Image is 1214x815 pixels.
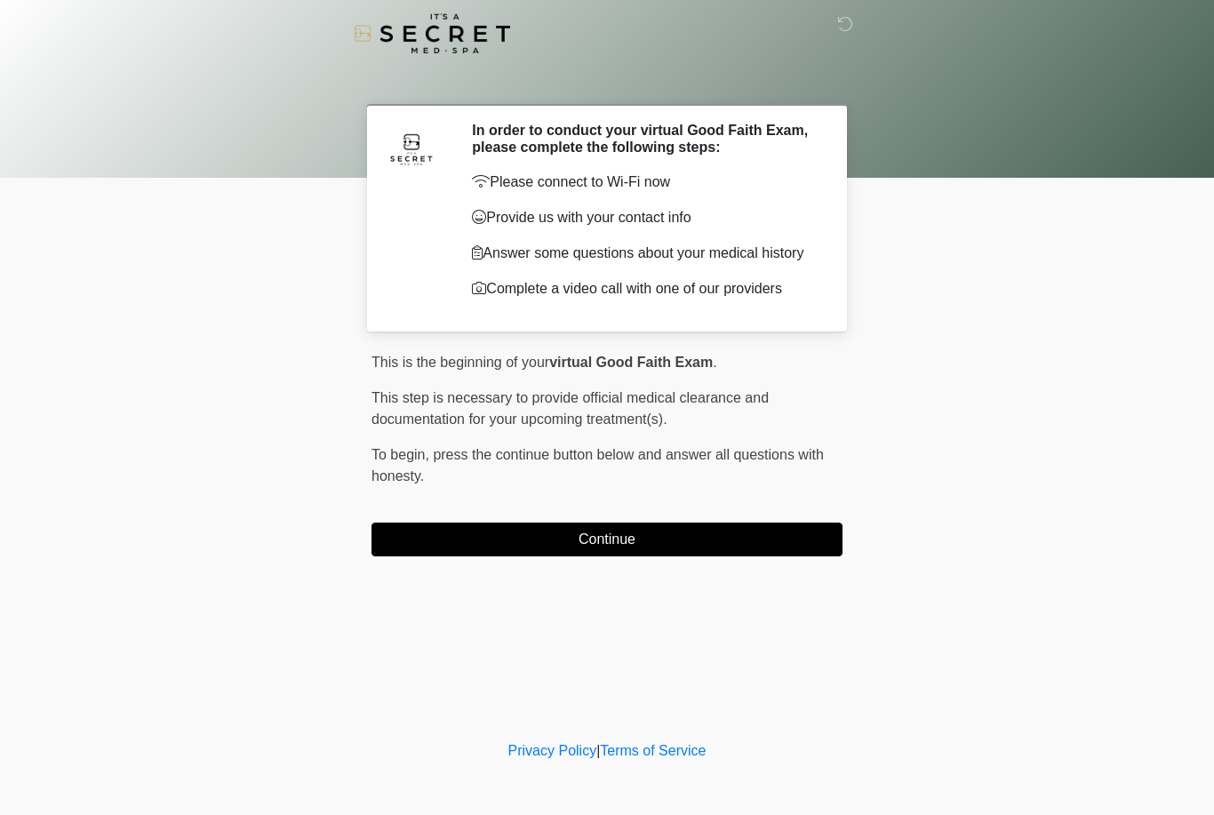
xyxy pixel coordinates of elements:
[713,355,716,370] span: .
[371,447,824,483] span: press the continue button below and answer all questions with honesty.
[371,447,433,462] span: To begin,
[472,278,816,300] p: Complete a video call with one of our providers
[600,743,706,758] a: Terms of Service
[472,122,816,156] h2: In order to conduct your virtual Good Faith Exam, please complete the following steps:
[596,743,600,758] a: |
[549,355,713,370] strong: virtual Good Faith Exam
[472,172,816,193] p: Please connect to Wi-Fi now
[354,13,510,53] img: It's A Secret Med Spa Logo
[472,243,816,264] p: Answer some questions about your medical history
[371,523,843,556] button: Continue
[371,355,549,370] span: This is the beginning of your
[371,390,769,427] span: This step is necessary to provide official medical clearance and documentation for your upcoming ...
[385,122,438,175] img: Agent Avatar
[358,64,856,97] h1: ‎ ‎
[472,207,816,228] p: Provide us with your contact info
[508,743,597,758] a: Privacy Policy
